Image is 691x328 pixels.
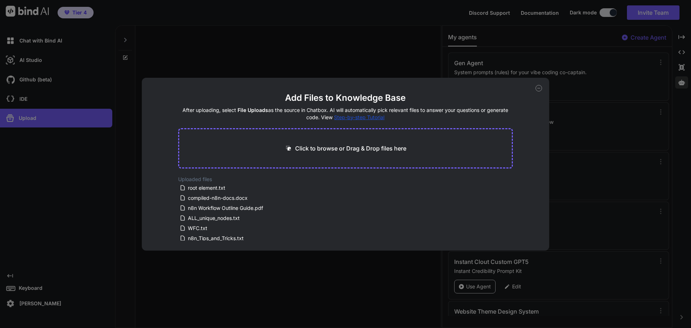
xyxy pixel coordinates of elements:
[187,204,264,212] span: n8n Workflow Outline Guide.pdf
[178,176,513,183] h2: Uploaded files
[238,107,268,113] span: File Uploads
[187,214,240,223] span: ALL_unique_nodes.txt
[295,144,406,153] p: Click to browse or Drag & Drop files here
[187,194,248,202] span: compiled-n8n-docs.docx
[178,92,513,104] h2: Add Files to Knowledge Base
[187,184,226,192] span: root element.txt
[187,234,244,243] span: n8n_Tips_and_Tricks.txt
[187,224,208,233] span: WFC.txt
[334,114,384,120] span: Step-by-step Tutorial
[178,107,513,121] h4: After uploading, select as the source in Chatbox. AI will automatically pick relevant files to an...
